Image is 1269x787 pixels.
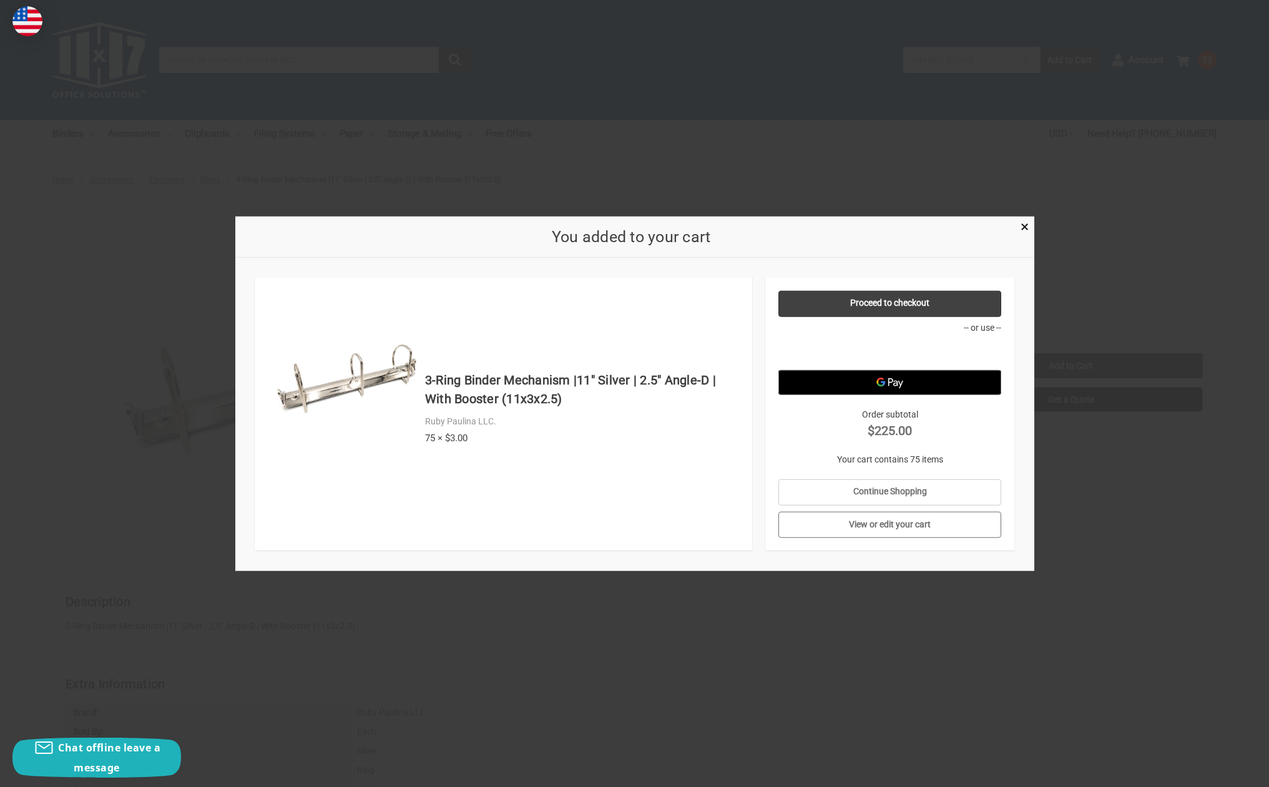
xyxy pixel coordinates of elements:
[58,741,160,775] span: Chat offline leave a message
[778,452,1001,466] p: Your cart contains 75 items
[778,290,1001,316] a: Proceed to checkout
[778,408,1001,439] div: Order subtotal
[778,321,1001,334] p: -- or use --
[425,431,740,445] div: 75 × $3.00
[12,6,42,36] img: duty and tax information for United States
[275,342,419,416] img: 3-Ring Binder Mechanism |11" Silver | 2.5" Angle-D | With Booster (11x3x2.5)
[778,338,1001,363] iframe: PayPal-paypal
[1021,218,1029,236] span: ×
[778,421,1001,439] strong: $225.00
[425,415,740,428] div: Ruby Paulina LLC.
[778,369,1001,394] button: Google Pay
[255,225,1007,248] h2: You added to your cart
[778,512,1001,538] a: View or edit your cart
[425,371,740,408] h4: 3-Ring Binder Mechanism |11" Silver | 2.5" Angle-D | With Booster (11x3x2.5)
[778,479,1001,505] a: Continue Shopping
[1018,219,1031,232] a: Close
[12,738,181,778] button: Chat offline leave a message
